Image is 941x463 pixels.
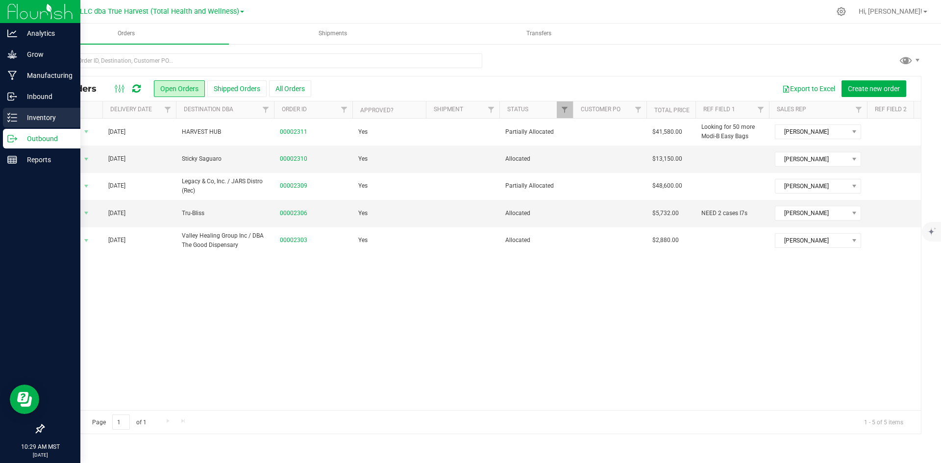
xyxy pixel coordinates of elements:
a: Orders [24,24,229,44]
span: [DATE] [108,236,125,245]
p: Manufacturing [17,70,76,81]
span: [PERSON_NAME] [775,125,848,139]
span: Legacy & Co, Inc. / JARS Distro (Rec) [182,177,268,195]
button: Create new order [842,80,906,97]
span: select [80,125,93,139]
inline-svg: Manufacturing [7,71,17,80]
span: Yes [358,154,368,164]
span: 1 - 5 of 5 items [856,414,911,429]
a: Sales Rep [777,106,806,113]
a: Destination DBA [184,106,233,113]
a: Ref Field 2 [875,106,907,113]
inline-svg: Grow [7,49,17,59]
span: HARVEST HUB [182,127,268,137]
a: Filter [258,101,274,118]
span: select [80,152,93,166]
a: 00002309 [280,181,307,191]
span: Shipments [305,29,360,38]
span: select [80,179,93,193]
a: Filter [851,101,867,118]
button: Shipped Orders [207,80,267,97]
button: Export to Excel [776,80,842,97]
span: $5,732.00 [652,209,679,218]
span: [DATE] [108,181,125,191]
span: [DATE] [108,209,125,218]
p: Analytics [17,27,76,39]
span: Valley Healing Group Inc / DBA The Good Dispensary [182,231,268,250]
p: Outbound [17,133,76,145]
span: Yes [358,181,368,191]
span: Partially Allocated [505,127,567,137]
a: 00002311 [280,127,307,137]
a: Approved? [360,107,394,114]
a: Filter [483,101,499,118]
span: [DATE] [108,154,125,164]
p: Inventory [17,112,76,123]
a: Shipment [434,106,463,113]
span: Allocated [505,154,567,164]
p: Inbound [17,91,76,102]
span: [PERSON_NAME] [775,152,848,166]
button: All Orders [269,80,311,97]
a: Shipments [230,24,435,44]
span: select [80,234,93,247]
button: Open Orders [154,80,205,97]
span: Looking for 50 more Modi-B Easy Bags [701,122,763,141]
a: 00002303 [280,236,307,245]
a: Total Price [654,107,690,114]
span: Orders [104,29,148,38]
a: Filter [630,101,646,118]
span: Yes [358,209,368,218]
span: Yes [358,127,368,137]
inline-svg: Inventory [7,113,17,122]
span: Yes [358,236,368,245]
p: 10:29 AM MST [4,442,76,451]
a: Filter [753,101,769,118]
span: Sticky Saguaro [182,154,268,164]
span: Create new order [848,85,900,93]
iframe: Resource center [10,385,39,414]
span: DXR FINANCE 4 LLC dba True Harvest (Total Health and Wellness) [28,7,239,16]
a: 00002306 [280,209,307,218]
span: Allocated [505,236,567,245]
inline-svg: Inbound [7,92,17,101]
span: NEED 2 cases I7s [701,209,747,218]
p: [DATE] [4,451,76,459]
span: select [80,206,93,220]
span: $13,150.00 [652,154,682,164]
p: Reports [17,154,76,166]
span: [DATE] [108,127,125,137]
span: Transfers [513,29,565,38]
a: Ref Field 1 [703,106,735,113]
span: $41,580.00 [652,127,682,137]
span: Partially Allocated [505,181,567,191]
a: Filter [557,101,573,118]
p: Grow [17,49,76,60]
inline-svg: Outbound [7,134,17,144]
a: 00002310 [280,154,307,164]
span: [PERSON_NAME] [775,206,848,220]
inline-svg: Reports [7,155,17,165]
span: Hi, [PERSON_NAME]! [859,7,922,15]
span: Tru-Bliss [182,209,268,218]
a: Filter [160,101,176,118]
a: Status [507,106,528,113]
span: Allocated [505,209,567,218]
span: [PERSON_NAME] [775,234,848,247]
a: Filter [336,101,352,118]
a: Customer PO [581,106,620,113]
span: $48,600.00 [652,181,682,191]
div: Manage settings [835,7,847,16]
input: Search Order ID, Destination, Customer PO... [43,53,482,68]
span: [PERSON_NAME] [775,179,848,193]
a: Transfers [436,24,642,44]
span: Page of 1 [84,414,154,430]
span: $2,880.00 [652,236,679,245]
inline-svg: Analytics [7,28,17,38]
input: 1 [112,414,130,430]
a: Order ID [282,106,307,113]
a: Delivery Date [110,106,152,113]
